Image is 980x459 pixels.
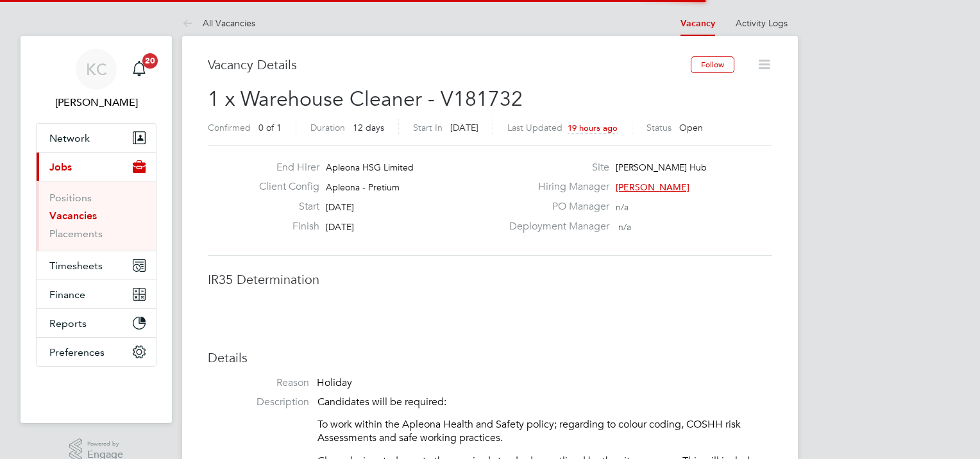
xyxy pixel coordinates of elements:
[258,122,282,133] span: 0 of 1
[326,181,400,193] span: Apleona - Pretium
[37,280,156,308] button: Finance
[616,201,629,213] span: n/a
[317,396,772,409] p: Candidates will be required:
[49,161,72,173] span: Jobs
[49,132,90,144] span: Network
[317,418,772,445] p: To work within the Apleona Health and Safety policy; regarding to colour coding, COSHH risk Asses...
[49,260,103,272] span: Timesheets
[736,17,788,29] a: Activity Logs
[208,349,772,366] h3: Details
[502,200,609,213] label: PO Manager
[691,56,734,73] button: Follow
[182,17,255,29] a: All Vacancies
[646,122,672,133] label: Status
[37,153,156,181] button: Jobs
[680,18,715,29] a: Vacancy
[49,210,97,222] a: Vacancies
[568,122,618,133] span: 19 hours ago
[37,380,156,400] img: fastbook-logo-retina.png
[37,309,156,337] button: Reports
[36,49,156,110] a: KC[PERSON_NAME]
[126,49,152,90] a: 20
[49,228,103,240] a: Placements
[208,122,251,133] label: Confirmed
[249,200,319,213] label: Start
[353,122,384,133] span: 12 days
[502,220,609,233] label: Deployment Manager
[49,346,105,358] span: Preferences
[326,201,354,213] span: [DATE]
[249,161,319,174] label: End Hirer
[507,122,562,133] label: Last Updated
[310,122,345,133] label: Duration
[502,180,609,194] label: Hiring Manager
[208,87,523,112] span: 1 x Warehouse Cleaner - V181732
[37,251,156,280] button: Timesheets
[249,220,319,233] label: Finish
[37,124,156,152] button: Network
[87,438,123,449] span: Powered by
[208,271,772,288] h3: IR35 Determination
[36,95,156,110] span: Karen Chatfield
[49,288,85,301] span: Finance
[21,36,172,423] nav: Main navigation
[317,376,352,389] span: Holiday
[208,376,309,390] label: Reason
[37,181,156,251] div: Jobs
[616,162,707,173] span: [PERSON_NAME] Hub
[249,180,319,194] label: Client Config
[36,380,156,400] a: Go to home page
[679,122,703,133] span: Open
[502,161,609,174] label: Site
[208,56,691,73] h3: Vacancy Details
[49,317,87,330] span: Reports
[450,122,478,133] span: [DATE]
[142,53,158,69] span: 20
[208,396,309,409] label: Description
[326,162,414,173] span: Apleona HSG Limited
[37,338,156,366] button: Preferences
[616,181,689,193] span: [PERSON_NAME]
[413,122,443,133] label: Start In
[86,61,107,78] span: KC
[618,221,631,233] span: n/a
[326,221,354,233] span: [DATE]
[49,192,92,204] a: Positions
